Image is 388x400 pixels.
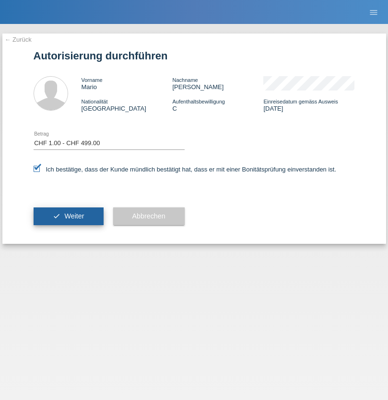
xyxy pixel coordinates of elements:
[113,207,185,226] button: Abbrechen
[64,212,84,220] span: Weiter
[82,98,173,112] div: [GEOGRAPHIC_DATA]
[34,50,355,62] h1: Autorisierung durchführen
[34,207,104,226] button: check Weiter
[132,212,165,220] span: Abbrechen
[364,9,383,15] a: menu
[82,76,173,91] div: Mario
[34,166,337,173] label: Ich bestätige, dass der Kunde mündlich bestätigt hat, dass er mit einer Bonitätsprüfung einversta...
[5,36,32,43] a: ← Zurück
[172,76,263,91] div: [PERSON_NAME]
[172,99,224,104] span: Aufenthaltsbewilligung
[263,99,338,104] span: Einreisedatum gemäss Ausweis
[82,77,103,83] span: Vorname
[172,98,263,112] div: C
[82,99,108,104] span: Nationalität
[53,212,60,220] i: check
[172,77,198,83] span: Nachname
[263,98,354,112] div: [DATE]
[369,8,378,17] i: menu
